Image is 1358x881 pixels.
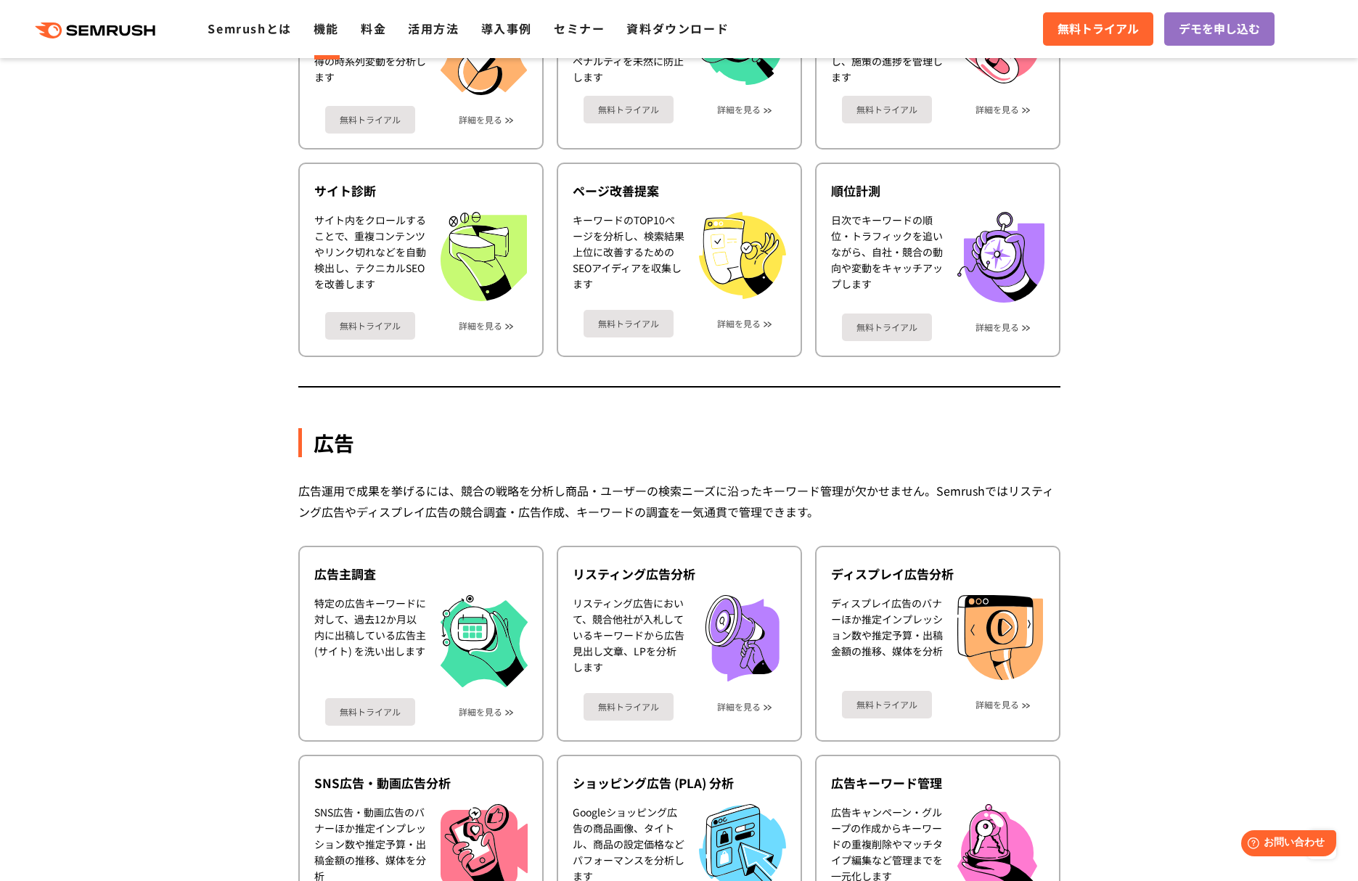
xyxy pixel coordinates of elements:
[957,212,1044,303] img: 順位計測
[314,212,426,301] div: サイト内をクロールすることで、重複コンテンツやリンク切れなどを自動検出し、テクニカルSEOを改善します
[975,322,1019,332] a: 詳細を見る
[459,115,502,125] a: 詳細を見る
[314,595,426,687] div: 特定の広告キーワードに対して、過去12か月以内に出稿している広告主 (サイト) を洗い出します
[298,480,1060,523] div: 広告運用で成果を挙げるには、競合の戦略を分析し商品・ユーザーの検索ニーズに沿ったキーワード管理が欠かせません。Semrushではリスティング広告やディスプレイ広告の競合調査・広告作成、キーワード...
[831,565,1044,583] div: ディスプレイ広告分析
[573,565,786,583] div: リスティング広告分析
[459,707,502,717] a: 詳細を見る
[408,20,459,37] a: 活用方法
[717,702,761,712] a: 詳細を見る
[573,182,786,200] div: ページ改善提案
[459,321,502,331] a: 詳細を見る
[831,182,1044,200] div: 順位計測
[842,96,932,123] a: 無料トライアル
[208,20,291,37] a: Semrushとは
[1043,12,1153,46] a: 無料トライアル
[573,595,684,682] div: リスティング広告において、競合他社が入札しているキーワードから広告見出し文章、LPを分析します
[975,105,1019,115] a: 詳細を見る
[441,212,527,301] img: サイト診断
[975,700,1019,710] a: 詳細を見る
[842,691,932,718] a: 無料トライアル
[717,319,761,329] a: 詳細を見る
[481,20,532,37] a: 導入事例
[325,312,415,340] a: 無料トライアル
[554,20,605,37] a: セミナー
[325,106,415,134] a: 無料トライアル
[1164,12,1275,46] a: デモを申し込む
[831,595,943,681] div: ディスプレイ広告のバナーほか推定インプレッション数や推定予算・出稿金額の推移、媒体を分析
[699,212,786,299] img: ページ改善提案
[626,20,729,37] a: 資料ダウンロード
[957,595,1043,681] img: ディスプレイ広告分析
[441,595,528,687] img: 広告主調査
[1058,20,1139,38] span: 無料トライアル
[314,20,339,37] a: 機能
[1179,20,1260,38] span: デモを申し込む
[573,774,786,792] div: ショッピング広告 (PLA) 分析
[361,20,386,37] a: 料金
[298,428,1060,457] div: 広告
[314,565,528,583] div: 広告主調査
[699,595,786,682] img: リスティング広告分析
[584,96,674,123] a: 無料トライアル
[831,774,1044,792] div: 広告キーワード管理
[842,314,932,341] a: 無料トライアル
[573,212,684,299] div: キーワードのTOP10ページを分析し、検索結果上位に改善するためのSEOアイディアを収集します
[314,182,528,200] div: サイト診断
[314,774,528,792] div: SNS広告・動画広告分析
[1229,824,1342,865] iframe: Help widget launcher
[831,212,943,303] div: 日次でキーワードの順位・トラフィックを追いながら、自社・競合の動向や変動をキャッチアップします
[325,698,415,726] a: 無料トライアル
[584,310,674,337] a: 無料トライアル
[584,693,674,721] a: 無料トライアル
[717,105,761,115] a: 詳細を見る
